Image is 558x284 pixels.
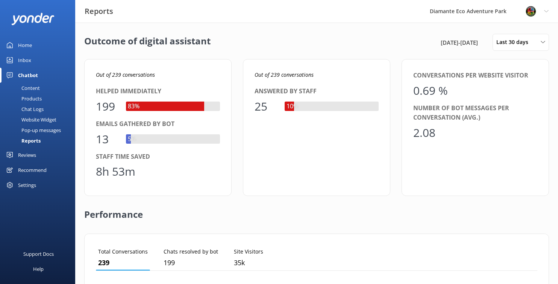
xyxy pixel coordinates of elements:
h2: Outcome of digital assistant [84,34,211,51]
p: Chats resolved by bot [164,248,218,256]
p: 199 [164,257,218,268]
div: 2.08 [413,124,436,142]
div: 199 [96,97,118,115]
i: Out of 239 conversations [255,71,314,78]
p: 34,666 [234,257,263,268]
div: 13 [96,130,118,148]
div: Chat Logs [5,104,44,114]
div: Reports [5,135,41,146]
div: Answered by staff [255,87,379,96]
div: Help [33,261,44,276]
div: 10% [285,102,300,111]
i: Out of 239 conversations [96,71,155,78]
img: yonder-white-logo.png [11,13,55,25]
div: Helped immediately [96,87,220,96]
div: 83% [126,102,141,111]
p: Total Conversations [98,248,148,256]
h3: Reports [85,5,113,17]
a: Pop-up messages [5,125,75,135]
div: Website Widget [5,114,56,125]
p: Site Visitors [234,248,263,256]
div: Reviews [18,147,36,163]
div: Number of bot messages per conversation (avg.) [413,103,537,123]
div: 8h 53m [96,163,135,181]
div: Emails gathered by bot [96,119,220,129]
a: Website Widget [5,114,75,125]
div: Conversations per website visitor [413,71,537,80]
div: Content [5,83,40,93]
div: 0.69 % [413,82,448,100]
div: Pop-up messages [5,125,61,135]
span: Last 30 days [496,38,533,46]
div: Products [5,93,42,104]
a: Products [5,93,75,104]
div: Settings [18,178,36,193]
div: Staff time saved [96,152,220,162]
div: Recommend [18,163,47,178]
a: Reports [5,135,75,146]
img: 831-1756915225.png [525,6,537,17]
div: Home [18,38,32,53]
p: 239 [98,257,148,268]
div: 25 [255,97,277,115]
div: 5% [126,134,138,144]
div: Inbox [18,53,31,68]
div: Chatbot [18,68,38,83]
div: Support Docs [23,246,54,261]
a: Chat Logs [5,104,75,114]
span: [DATE] - [DATE] [441,38,478,47]
h2: Performance [84,196,143,226]
a: Content [5,83,75,93]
